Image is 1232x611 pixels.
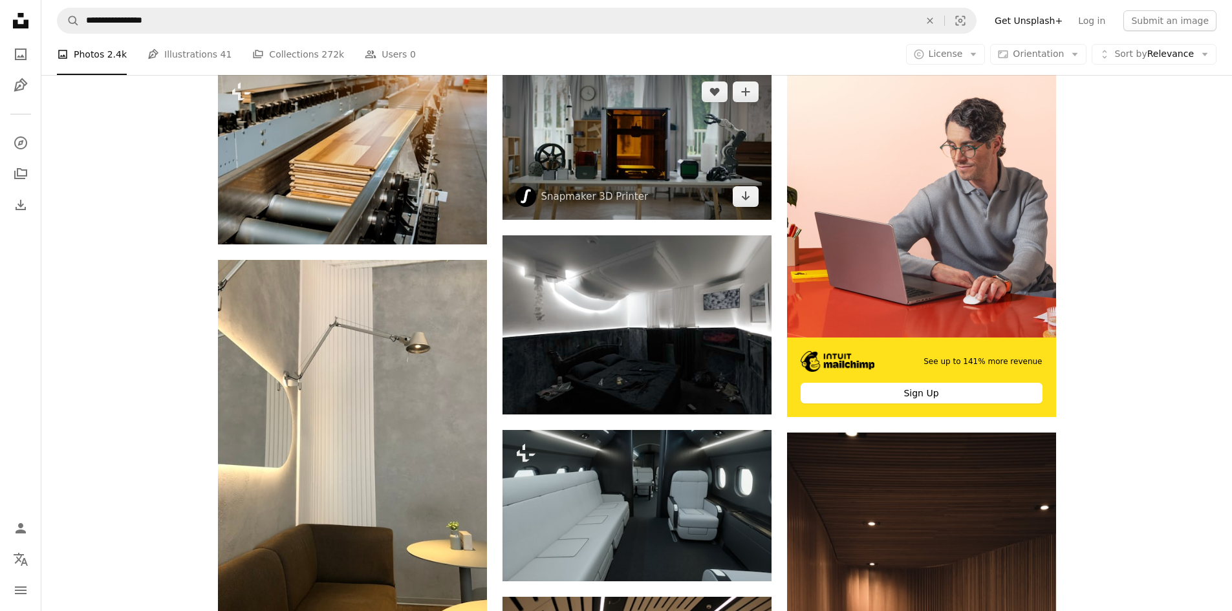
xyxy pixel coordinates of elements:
span: Orientation [1013,48,1064,59]
a: Photos [8,41,34,67]
img: Go to Snapmaker 3D Printer's profile [515,186,536,207]
a: A room filled with furniture and a large window [503,138,772,150]
a: Illustrations [8,72,34,98]
a: Luxurious private jet interior with comfortable seating. [503,500,772,511]
button: Orientation [990,44,1086,65]
span: 41 [221,47,232,61]
img: Production line of the wooden floor factory. CNC automatic woodworking machine. Industrial backgr... [218,69,487,244]
button: Visual search [945,8,976,33]
span: 272k [321,47,344,61]
a: Snapmaker 3D Printer [541,190,649,203]
a: a corner of a room with a couch and a table [218,433,487,445]
a: Download [733,186,759,207]
img: file-1690386555781-336d1949dad1image [801,351,875,372]
a: Log in [1070,10,1113,31]
button: Search Unsplash [58,8,80,33]
a: Log in / Sign up [8,515,34,541]
img: Luxurious private jet interior with comfortable seating. [503,430,772,581]
span: See up to 141% more revenue [924,356,1042,367]
button: Like [702,81,728,102]
a: Home — Unsplash [8,8,34,36]
span: License [929,48,963,59]
a: Collections 272k [252,34,344,75]
form: Find visuals sitewide [57,8,977,34]
img: A room filled with furniture and a large window [503,69,772,220]
a: Collections [8,161,34,187]
a: A room with a bed and a desk in it [503,319,772,330]
a: Illustrations 41 [147,34,232,75]
div: Sign Up [801,383,1043,403]
a: Production line of the wooden floor factory. CNC automatic woodworking machine. Industrial backgr... [218,151,487,162]
button: Language [8,546,34,572]
button: Menu [8,577,34,603]
button: Clear [916,8,944,33]
button: License [906,44,986,65]
img: A room with a bed and a desk in it [503,235,772,414]
button: Submit an image [1123,10,1216,31]
button: Sort byRelevance [1092,44,1216,65]
a: Download History [8,192,34,218]
span: 0 [410,47,416,61]
a: See up to 141% more revenueSign Up [787,69,1056,417]
a: Users 0 [365,34,416,75]
span: Relevance [1114,48,1194,61]
a: Get Unsplash+ [987,10,1070,31]
button: Add to Collection [733,81,759,102]
a: Explore [8,130,34,156]
img: file-1722962848292-892f2e7827caimage [787,69,1056,338]
span: Sort by [1114,48,1147,59]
